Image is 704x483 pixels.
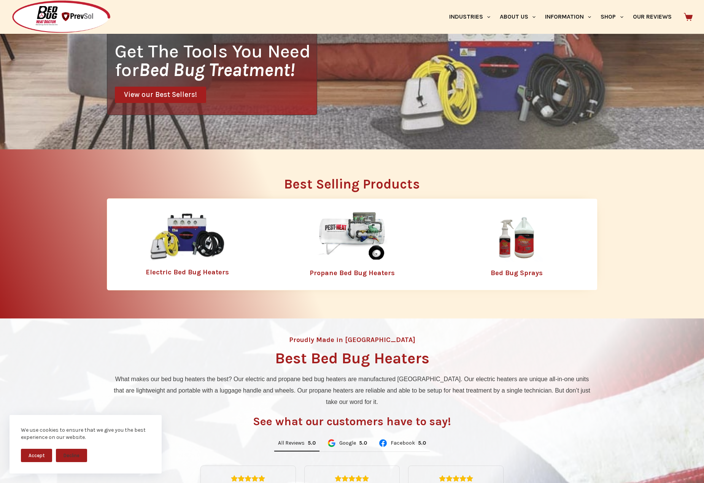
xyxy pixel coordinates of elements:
[115,87,206,103] a: View our Best Sellers!
[146,268,229,276] a: Electric Bed Bug Heaters
[278,440,305,446] span: All Reviews
[253,416,451,427] h3: See what our customers have to say!
[289,336,415,343] h4: Proudly Made in [GEOGRAPHIC_DATA]
[314,475,390,482] div: Rating: 5.0 out of 5
[418,440,426,447] div: Rating: 5.0 out of 5
[210,475,286,482] div: Rating: 5.0 out of 5
[124,91,197,98] span: View our Best Sellers!
[6,3,29,26] button: Open LiveChat chat widget
[310,269,395,277] a: Propane Bed Bug Heaters
[21,426,150,441] div: We use cookies to ensure that we give you the best experience on our website.
[418,440,426,447] div: 5.0
[275,351,429,366] h1: Best Bed Bug Heaters
[21,449,52,462] button: Accept
[491,269,543,277] a: Bed Bug Sprays
[391,440,415,446] span: Facebook
[308,440,316,447] div: 5.0
[418,475,494,482] div: Rating: 5.0 out of 5
[107,177,598,191] h2: Best Selling Products
[339,440,356,446] span: Google
[115,42,317,79] h1: Get The Tools You Need for
[359,440,367,447] div: 5.0
[359,440,367,447] div: Rating: 5.0 out of 5
[56,449,87,462] button: Decline
[139,59,295,81] i: Bed Bug Treatment!
[308,440,316,447] div: Rating: 5.0 out of 5
[111,374,594,408] p: What makes our bed bug heaters the best? Our electric and propane bed bug heaters are manufacture...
